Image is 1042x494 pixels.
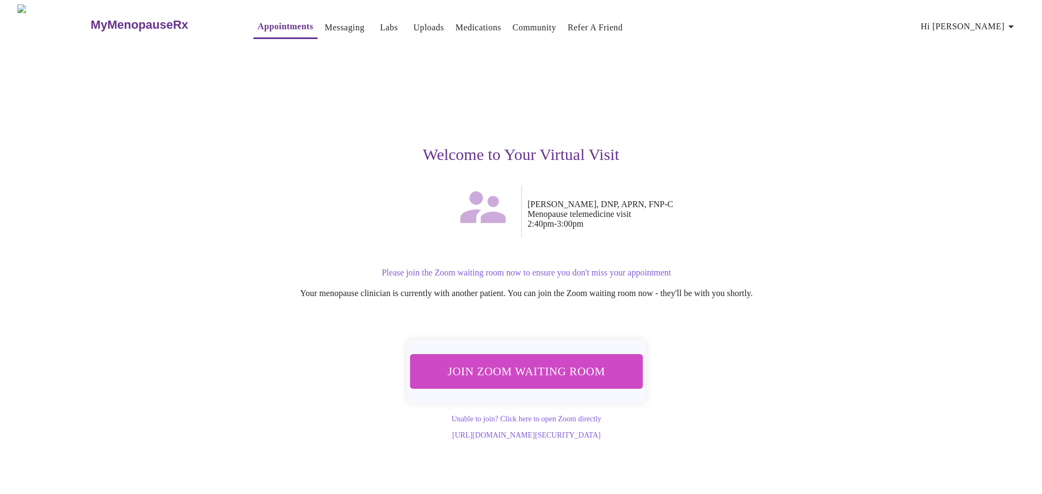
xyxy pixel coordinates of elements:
button: Join Zoom Waiting Room [408,354,644,388]
button: Medications [451,17,505,39]
a: Uploads [414,20,444,35]
button: Messaging [320,17,368,39]
a: Messaging [325,20,364,35]
a: Labs [380,20,398,35]
a: Medications [455,20,501,35]
button: Refer a Friend [563,17,627,39]
button: Uploads [409,17,449,39]
button: Labs [372,17,406,39]
a: Unable to join? Click here to open Zoom directly [452,415,601,423]
a: MyMenopauseRx [90,6,232,44]
p: Please join the Zoom waiting room now to ensure you don't miss your appointment [198,268,855,278]
p: [PERSON_NAME], DNP, APRN, FNP-C Menopause telemedicine visit 2:40pm - 3:00pm [528,200,855,229]
span: Join Zoom Waiting Room [423,361,630,381]
a: Appointments [258,19,313,34]
button: Community [508,17,561,39]
a: Community [512,20,556,35]
span: Hi [PERSON_NAME] [921,19,1018,34]
h3: Welcome to Your Virtual Visit [187,145,855,164]
h3: MyMenopauseRx [91,18,188,32]
button: Appointments [253,16,317,39]
a: Refer a Friend [568,20,623,35]
button: Hi [PERSON_NAME] [917,16,1022,37]
a: [URL][DOMAIN_NAME][SECURITY_DATA] [452,431,600,439]
img: MyMenopauseRx Logo [17,4,90,45]
p: Your menopause clinician is currently with another patient. You can join the Zoom waiting room no... [198,288,855,298]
